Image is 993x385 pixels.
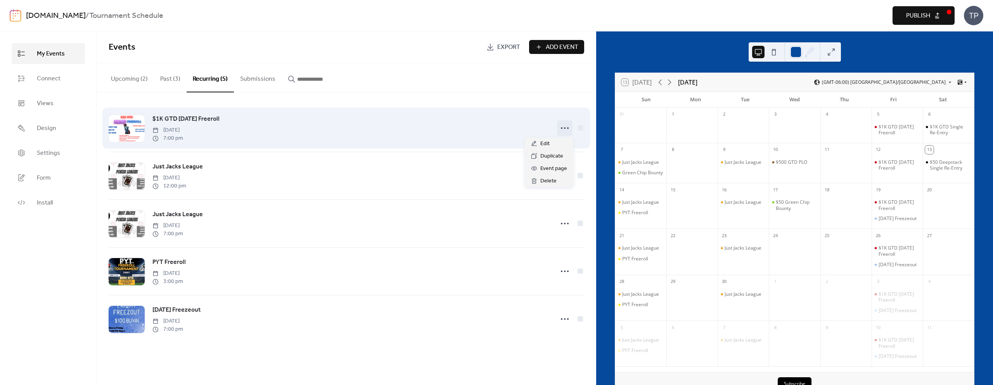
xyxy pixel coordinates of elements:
[930,159,971,171] div: $50 Deepstack Single Re-Entry
[771,110,780,119] div: 3
[678,78,697,87] div: [DATE]
[925,323,934,332] div: 11
[925,146,934,154] div: 13
[621,92,671,108] div: Sun
[37,198,53,208] span: Install
[540,152,563,161] span: Duplicate
[771,146,780,154] div: 10
[872,199,923,211] div: $1K GTD Friday Freeroll
[872,337,923,349] div: $1K GTD Friday Freeroll
[37,124,56,133] span: Design
[618,277,626,286] div: 28
[615,199,666,205] div: Just Jacks League
[879,307,917,314] div: [DATE] Freezeout
[879,159,920,171] div: $1K GTD [DATE] Freeroll
[872,159,923,171] div: $1K GTD Friday Freeroll
[12,167,85,188] a: Form
[669,186,677,194] div: 15
[37,173,51,183] span: Form
[152,230,183,238] span: 7:00 pm
[879,353,917,359] div: [DATE] Freezeout
[669,110,677,119] div: 1
[622,159,659,165] div: Just Jacks League
[622,210,648,216] div: PYT Freeroll
[819,92,869,108] div: Thu
[152,222,183,230] span: [DATE]
[725,199,761,205] div: Just Jacks League
[615,302,666,308] div: PYT Freeroll
[37,49,65,59] span: My Events
[669,323,677,332] div: 6
[925,186,934,194] div: 20
[725,337,761,343] div: Just Jacks League
[923,124,974,136] div: $1K GTD Single Re-Entry
[720,110,728,119] div: 2
[615,245,666,251] div: Just Jacks League
[152,182,186,190] span: 12:00 pm
[37,74,61,83] span: Connect
[152,305,201,315] a: [DATE] Freezeout
[720,231,728,240] div: 23
[718,199,769,205] div: Just Jacks League
[12,68,85,89] a: Connect
[725,159,761,165] div: Just Jacks League
[622,256,648,262] div: PYT Freeroll
[874,146,882,154] div: 12
[37,149,60,158] span: Settings
[622,347,648,354] div: PYT Freeroll
[869,92,919,108] div: Fri
[540,177,557,186] span: Delete
[615,337,666,343] div: Just Jacks League
[152,174,186,182] span: [DATE]
[879,291,920,303] div: $1K GTD [DATE] Freeroll
[879,199,920,211] div: $1K GTD [DATE] Freeroll
[497,43,520,52] span: Export
[771,323,780,332] div: 8
[12,43,85,64] a: My Events
[618,110,626,119] div: 31
[152,258,186,267] span: PYT Freeroll
[879,245,920,257] div: $1K GTD [DATE] Freeroll
[874,186,882,194] div: 19
[718,337,769,343] div: Just Jacks League
[718,159,769,165] div: Just Jacks League
[872,307,923,314] div: Friday Freezeout
[152,210,203,219] span: Just Jacks League
[152,162,203,172] span: Just Jacks League
[923,159,974,171] div: $50 Deepstack Single Re-Entry
[720,186,728,194] div: 16
[12,118,85,139] a: Design
[105,63,154,92] button: Upcoming (2)
[879,124,920,136] div: $1K GTD [DATE] Freeroll
[12,192,85,213] a: Install
[718,245,769,251] div: Just Jacks League
[546,43,578,52] span: Add Event
[618,146,626,154] div: 7
[822,80,946,85] span: (GMT-06:00) [GEOGRAPHIC_DATA]/[GEOGRAPHIC_DATA]
[769,159,820,165] div: $500 GTD PLO
[152,317,183,325] span: [DATE]
[152,269,183,277] span: [DATE]
[925,231,934,240] div: 27
[622,245,659,251] div: Just Jacks League
[669,231,677,240] div: 22
[10,9,21,22] img: logo
[823,186,831,194] div: 18
[615,159,666,165] div: Just Jacks League
[152,134,183,142] span: 7:00 pm
[872,245,923,257] div: $1K GTD Friday Freeroll
[89,9,163,23] b: Tournament Schedule
[529,40,584,54] button: Add Event
[769,199,820,211] div: $50 Green Chip Bounty
[622,199,659,205] div: Just Jacks League
[540,139,550,149] span: Edit
[12,142,85,163] a: Settings
[152,305,201,315] span: [DATE] Freezeout
[776,159,807,165] div: $500 GTD PLO
[964,6,983,25] div: TP
[872,124,923,136] div: $1K GTD Friday Freeroll
[618,323,626,332] div: 5
[720,323,728,332] div: 7
[823,146,831,154] div: 11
